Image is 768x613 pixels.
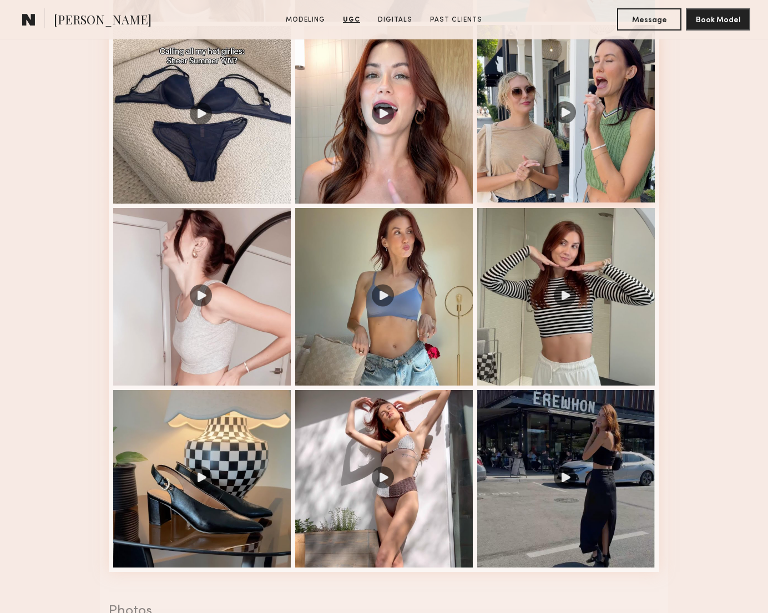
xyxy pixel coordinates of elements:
span: [PERSON_NAME] [54,11,151,31]
a: UGC [338,15,365,25]
a: Digitals [373,15,417,25]
a: Book Model [686,14,750,24]
button: Book Model [686,8,750,31]
button: Message [617,8,681,31]
a: Past Clients [426,15,487,25]
a: Modeling [281,15,330,25]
